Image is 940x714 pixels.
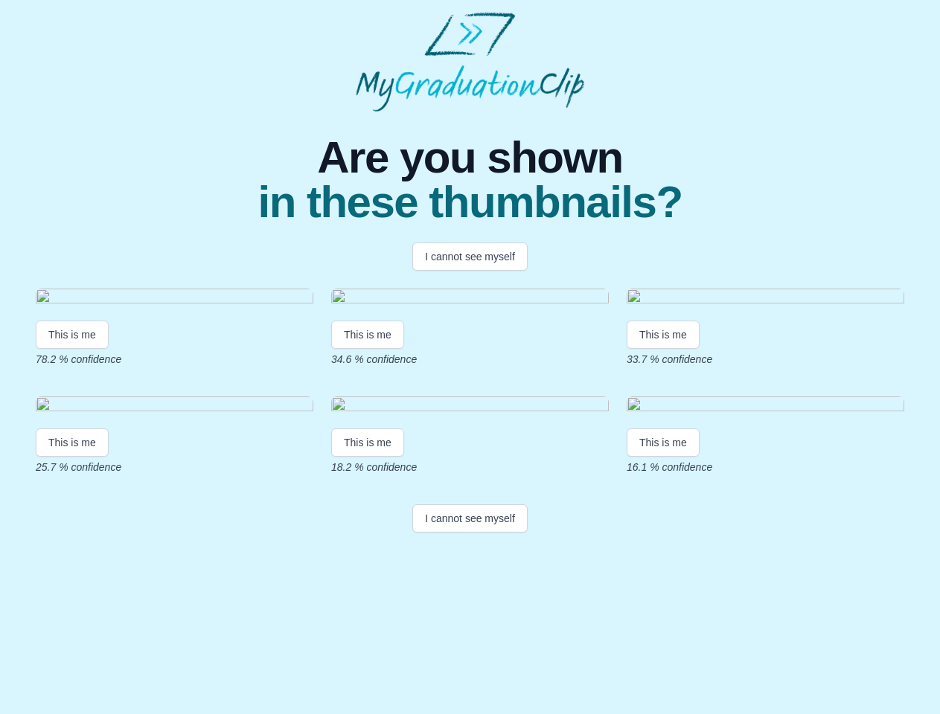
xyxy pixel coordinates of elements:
button: This is me [627,428,700,457]
button: This is me [627,321,700,349]
p: 25.7 % confidence [36,460,313,475]
button: This is me [36,321,109,349]
p: 78.2 % confidence [36,352,313,367]
button: This is me [36,428,109,457]
button: I cannot see myself [412,504,528,533]
img: 195a7e8093251d45e2797f1f6dc719e12bbc34ac.gif [627,396,904,416]
span: in these thumbnails? [258,180,682,225]
button: This is me [331,428,404,457]
p: 16.1 % confidence [627,460,904,475]
button: This is me [331,321,404,349]
p: 34.6 % confidence [331,352,609,367]
p: 18.2 % confidence [331,460,609,475]
img: 490a9d4d62d5466d0fc4db3b3bd87f3c5d3d4097.gif [331,396,609,416]
img: MyGraduationClip [356,12,585,112]
p: 33.7 % confidence [627,352,904,367]
span: Are you shown [258,135,682,180]
img: acf5c84294953e6c292b20aae1c5b8ee1093e19e.gif [331,289,609,309]
img: dc1ddde10a5c5df3b01d3470d5cbc3e2b84d7531.gif [627,289,904,309]
img: e23b0bb34839f1450bdcf95cc694f9b8c4f203d0.gif [36,396,313,416]
button: I cannot see myself [412,242,528,271]
img: c3ea86cf137b5b090058f5f54305357ec68ff3b6.gif [36,289,313,309]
